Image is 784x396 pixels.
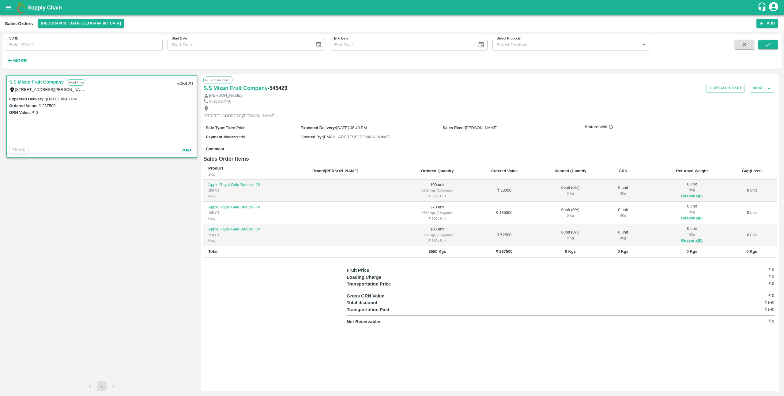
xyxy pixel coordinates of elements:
td: ₹ 50000 [473,180,535,202]
button: Choose date [313,39,324,50]
p: Transportation Price [347,281,454,287]
a: S.S Mizan Fruit Company [9,78,64,86]
p: [PERSON_NAME] [209,93,242,99]
div: New [208,238,303,243]
p: Apple Royal Gala Beauts - DI [208,226,303,232]
label: Start Date [172,36,187,41]
td: 0 unit [727,180,777,202]
b: Supply Chain [28,5,62,11]
label: Select Products [497,36,521,41]
span: credit [235,135,245,139]
b: 0 Kgs [618,249,628,254]
b: Total [208,249,217,254]
div: 0 Kg [611,191,636,196]
h6: ₹ 0 [703,293,774,299]
label: Payment Mode : [206,135,235,139]
input: End Date [330,39,473,50]
label: [STREET_ADDRESS][PERSON_NAME] [15,87,87,92]
span: Void [599,124,613,130]
img: logo [15,2,28,14]
b: Returned Weight [676,169,708,173]
p: Transportation Paid [347,306,454,313]
div: ₹ 500 / Unit [406,238,468,243]
div: ₹ 500 / Unit [406,216,468,221]
div: 0 Kg [662,187,722,192]
div: 4860 kgs (18kg/unit) [406,210,468,215]
td: 100 unit [401,180,473,202]
div: SKU [208,172,303,177]
button: Add [756,19,778,28]
button: page 1 [97,381,107,391]
div: 0 Kg [662,209,722,215]
strong: More [13,58,27,63]
div: 1890 kgs (18kg/unit) [406,232,468,238]
label: ₹ 0 [32,110,38,115]
button: Reasons(0) [662,193,722,200]
div: 0 unit [611,207,636,219]
a: Supply Chain [28,3,757,12]
div: 0 unit ( 0 %) [540,230,601,241]
span: [DATE] 08:40 PM [336,125,367,130]
b: Ordered Value [491,169,518,173]
h6: ₹ 0 [703,267,774,273]
b: Product [208,166,223,170]
button: open drawer [1,1,15,15]
div: 180 CT [208,188,303,193]
label: Status: [585,124,598,130]
button: More [750,84,774,93]
span: Void [181,148,191,152]
b: Ordered Quantity [421,169,454,173]
label: Sales Exec : [443,125,465,130]
button: + Create Ticket [706,84,745,93]
div: 0 unit ( 0 %) [540,207,601,219]
h6: ₹ (-)0 [703,299,774,305]
div: 0 unit ( 0 %) [540,185,601,196]
div: 0 unit [662,204,722,222]
b: GRN [619,169,628,173]
td: 105 unit [401,224,473,246]
b: Gap(Loss) [742,169,762,173]
b: ₹ 237500 [496,249,513,254]
td: 270 unit [401,202,473,224]
td: 0 unit [727,224,777,246]
td: ₹ 52500 [473,224,535,246]
div: New [208,216,303,221]
nav: pagination navigation [84,381,119,391]
div: 545429 [173,77,197,91]
div: 150 CT [208,232,303,238]
div: 0 Kg [540,191,601,196]
p: Net Receivables [347,318,454,325]
p: Apple Royal Gala Beauts - DI [208,204,303,210]
label: Created By : [300,135,323,139]
td: 0 unit [727,202,777,224]
div: 0 unit [662,181,722,200]
label: [DATE] 08:40 PM [46,97,77,101]
div: account of current user [768,1,779,14]
button: Choose date [475,39,487,50]
p: Gross GRN Value [347,293,454,299]
b: 8550 Kgs [428,249,446,254]
div: New [208,193,303,199]
div: 0 Kg [662,232,722,237]
label: Ordered Value: [9,103,37,108]
h6: ₹ 0 [703,281,774,287]
label: End Date [334,36,348,41]
div: ₹ 500 / Unit [406,193,468,199]
div: 1800 kgs (18kg/unit) [406,188,468,193]
b: Allotted Quantity [554,169,586,173]
div: 0 unit [662,226,722,244]
div: 0 Kg [611,235,636,241]
button: Reasons(0) [662,237,722,244]
label: Expected Delivery : [300,125,336,130]
button: Reasons(0) [662,215,722,222]
span: [PERSON_NAME] [465,125,498,130]
div: 0 unit [611,185,636,196]
p: 9391020456 [209,99,231,104]
input: Start Date [168,39,310,50]
p: Fixed Price [67,79,85,86]
a: S.S Mizan Fruit Company [203,84,268,92]
label: Sale Type : [206,125,225,130]
div: customer-support [757,2,768,13]
h6: Sales Order Items [203,155,777,163]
